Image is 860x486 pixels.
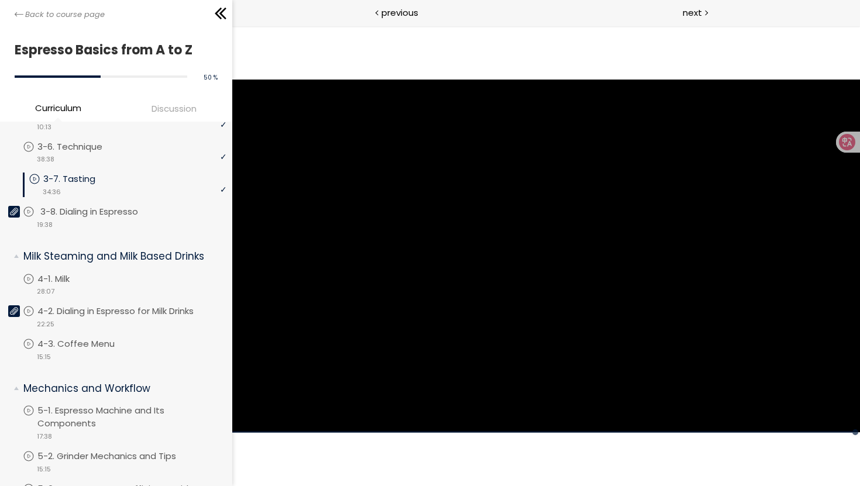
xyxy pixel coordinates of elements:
[37,154,54,164] span: 38:38
[15,9,105,20] a: Back to course page
[40,205,161,218] p: 3-8. Dialing in Espresso
[204,73,218,82] span: 50 %
[23,249,218,264] p: Milk Steaming and Milk Based Drinks
[683,6,702,19] span: next
[37,220,53,230] span: 19:38
[43,187,61,197] span: 34:36
[152,102,197,115] span: Discussion
[35,101,81,115] span: Curriculum
[37,140,126,153] p: 3-6. Technique
[43,173,119,185] p: 3-7. Tasting
[381,6,418,19] span: previous
[15,39,212,61] h1: Espresso Basics from A to Z
[23,381,218,396] p: Mechanics and Workflow
[25,9,105,20] span: Back to course page
[37,122,51,132] span: 10:13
